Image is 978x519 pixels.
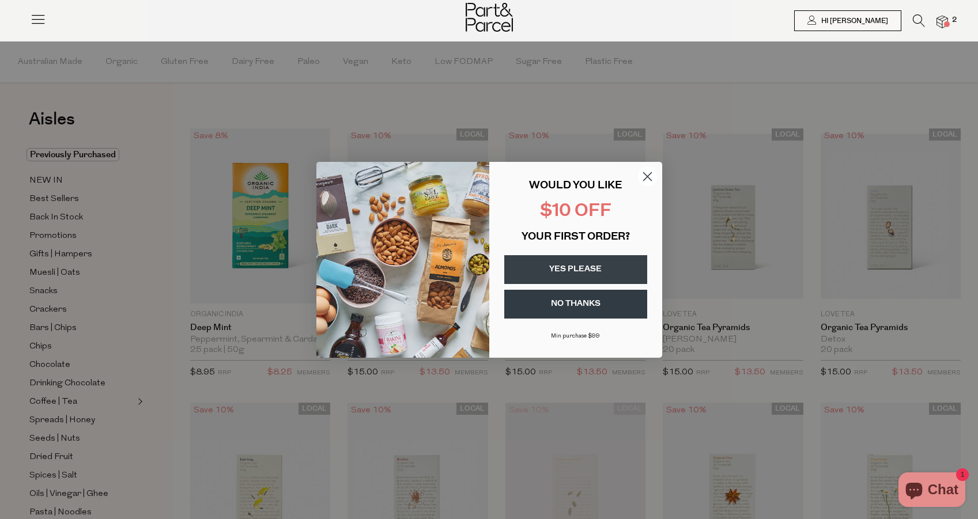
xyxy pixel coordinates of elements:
[937,16,948,28] a: 2
[949,15,960,25] span: 2
[540,203,611,221] span: $10 OFF
[504,255,647,284] button: YES PLEASE
[466,3,513,32] img: Part&Parcel
[551,333,600,339] span: Min purchase $99
[504,290,647,319] button: NO THANKS
[316,162,489,358] img: 43fba0fb-7538-40bc-babb-ffb1a4d097bc.jpeg
[794,10,901,31] a: Hi [PERSON_NAME]
[522,232,630,243] span: YOUR FIRST ORDER?
[895,472,969,510] inbox-online-store-chat: Shopify online store chat
[818,16,888,26] span: Hi [PERSON_NAME]
[637,166,658,187] button: Close dialog
[529,181,622,191] span: WOULD YOU LIKE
